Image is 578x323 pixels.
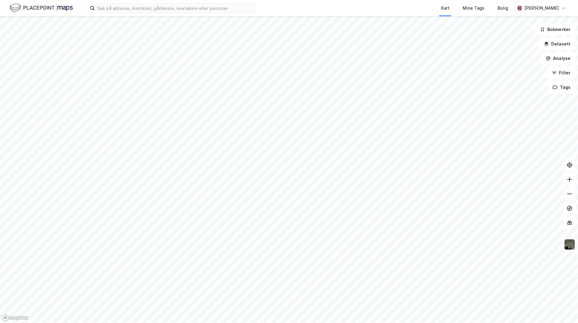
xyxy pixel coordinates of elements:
button: Tags [548,81,576,93]
a: Mapbox homepage [2,314,28,321]
div: [PERSON_NAME] [524,5,559,12]
button: Datasett [539,38,576,50]
img: logo.f888ab2527a4732fd821a326f86c7f29.svg [10,3,73,13]
button: Analyse [541,52,576,64]
div: Kart [441,5,449,12]
div: Bolig [498,5,508,12]
div: Mine Tags [463,5,484,12]
button: Filter [547,67,576,79]
iframe: Chat Widget [548,294,578,323]
img: 9k= [564,239,575,250]
input: Søk på adresse, matrikkel, gårdeiere, leietakere eller personer [95,4,256,13]
div: Kontrollprogram for chat [548,294,578,323]
button: Bokmerker [535,23,576,36]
